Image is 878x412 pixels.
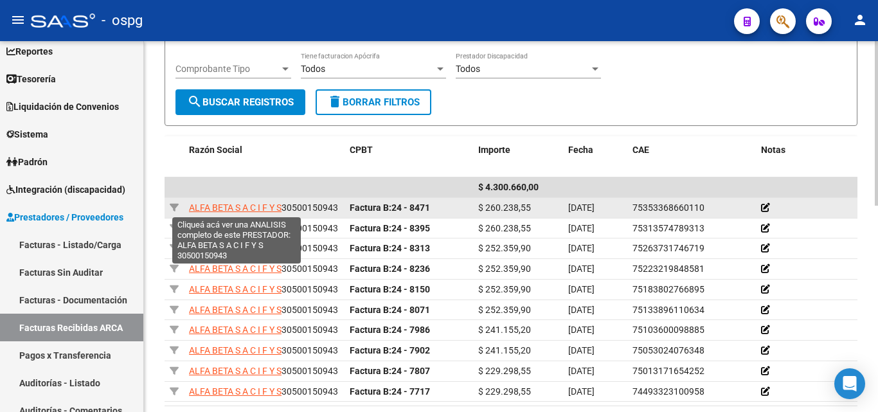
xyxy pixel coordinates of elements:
strong: 24 - 7986 [350,325,430,335]
span: ALFA BETA S A C I F Y S [189,366,282,376]
span: Comprobante Tipo [175,64,280,75]
span: [DATE] [568,366,595,376]
span: $ 252.359,90 [478,284,531,294]
span: [DATE] [568,202,595,213]
datatable-header-cell: CAE [627,136,756,164]
span: Factura B: [350,305,391,315]
span: ALFA BETA S A C I F Y S [189,325,282,335]
span: ALFA BETA S A C I F Y S [189,386,282,397]
span: [DATE] [568,345,595,355]
span: Todos [301,64,325,74]
span: - ospg [102,6,143,35]
span: $ 252.359,90 [478,305,531,315]
mat-icon: menu [10,12,26,28]
span: [DATE] [568,305,595,315]
span: 75183802766895 [632,284,704,294]
span: [DATE] [568,325,595,335]
span: Padrón [6,155,48,169]
span: Prestadores / Proveedores [6,210,123,224]
span: $ 229.298,55 [478,366,531,376]
span: Factura B: [350,264,391,274]
div: 30500150943 [189,303,339,318]
span: CAE [632,145,649,155]
datatable-header-cell: Importe [473,136,563,164]
span: [DATE] [568,386,595,397]
span: Factura B: [350,223,391,233]
div: 30500150943 [189,343,339,358]
span: [DATE] [568,223,595,233]
span: Factura B: [350,345,391,355]
mat-icon: person [852,12,868,28]
strong: 24 - 7807 [350,366,430,376]
span: $ 241.155,20 [478,345,531,355]
span: CPBT [350,145,373,155]
span: $ 260.238,55 [478,223,531,233]
div: 30500150943 [189,323,339,337]
span: 75103600098885 [632,325,704,335]
span: Factura B: [350,243,391,253]
button: Borrar Filtros [316,89,431,115]
span: [DATE] [568,243,595,253]
div: 30500150943 [189,221,339,236]
span: $ 241.155,20 [478,325,531,335]
span: $ 4.300.660,00 [478,182,539,192]
span: 75013171654252 [632,366,704,376]
span: Tesorería [6,72,56,86]
span: 75053024076348 [632,345,704,355]
span: 75313574789313 [632,223,704,233]
span: [DATE] [568,284,595,294]
div: 30500150943 [189,241,339,256]
span: Integración (discapacidad) [6,183,125,197]
button: Buscar Registros [175,89,305,115]
span: 75223219848581 [632,264,704,274]
div: Open Intercom Messenger [834,368,865,399]
span: ALFA BETA S A C I F Y S [189,223,282,233]
div: 30500150943 [189,384,339,399]
div: 30500150943 [189,282,339,297]
mat-icon: search [187,94,202,109]
span: 75353368660110 [632,202,704,213]
mat-icon: delete [327,94,343,109]
strong: 24 - 8236 [350,264,430,274]
datatable-header-cell: Fecha [563,136,627,164]
span: $ 260.238,55 [478,202,531,213]
span: Liquidación de Convenios [6,100,119,114]
span: Factura B: [350,202,391,213]
span: $ 252.359,90 [478,243,531,253]
span: Factura B: [350,366,391,376]
span: ALFA BETA S A C I F Y S [189,243,282,253]
span: Notas [761,145,785,155]
span: ALFA BETA S A C I F Y S [189,264,282,274]
strong: 24 - 7717 [350,386,430,397]
span: $ 229.298,55 [478,386,531,397]
span: Borrar Filtros [327,96,420,108]
strong: 24 - 8313 [350,243,430,253]
span: 75263731746719 [632,243,704,253]
span: 74493323100958 [632,386,704,397]
span: ALFA BETA S A C I F Y S [189,345,282,355]
span: [DATE] [568,264,595,274]
span: 75133896110634 [632,305,704,315]
strong: 24 - 7902 [350,345,430,355]
datatable-header-cell: Razón Social [184,136,345,164]
span: Factura B: [350,386,391,397]
span: Factura B: [350,284,391,294]
strong: 24 - 8150 [350,284,430,294]
div: 30500150943 [189,262,339,276]
datatable-header-cell: CPBT [345,136,473,164]
span: Razón Social [189,145,242,155]
strong: 24 - 8395 [350,223,430,233]
span: ALFA BETA S A C I F Y S [189,202,282,213]
span: Importe [478,145,510,155]
span: ALFA BETA S A C I F Y S [189,284,282,294]
span: Sistema [6,127,48,141]
div: 30500150943 [189,201,339,215]
span: Factura B: [350,325,391,335]
span: Fecha [568,145,593,155]
span: Reportes [6,44,53,58]
div: 30500150943 [189,364,339,379]
span: Buscar Registros [187,96,294,108]
span: ALFA BETA S A C I F Y S [189,305,282,315]
span: Todos [456,64,480,74]
strong: 24 - 8071 [350,305,430,315]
